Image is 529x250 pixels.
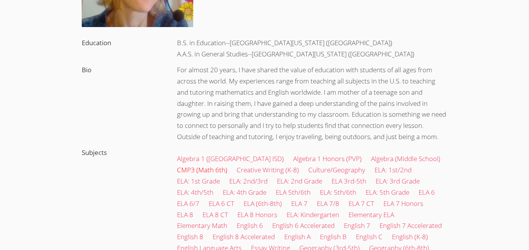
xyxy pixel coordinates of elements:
a: ELA 7/8 [317,199,339,208]
a: Algebra (Middle School) [371,154,440,163]
a: ELA 7 Honors [383,199,423,208]
a: ELA: 1st Grade [177,177,220,185]
a: English 6 Accelerated [272,221,335,230]
a: Culture/Geography [308,165,365,174]
a: English 7 [344,221,370,230]
a: English 8 [177,232,203,241]
a: ELA 6/7 [177,199,199,208]
a: Elementary ELA [349,210,394,219]
a: English 6 [237,221,263,230]
div: For almost 20 years, I have shared the value of education with students of all ages from across t... [169,62,455,145]
a: ELA 5th/6th [276,188,311,197]
a: ELA 3rd-5th [331,177,366,185]
a: Algebra 1 Honors (PVP) [293,154,362,163]
a: ELA 7 [291,199,307,208]
a: ELA: 5th/6th [320,188,356,197]
a: ELA: Kindergarten [287,210,339,219]
label: Subjects [82,148,107,157]
a: ELA 6 CT [209,199,234,208]
a: English A [284,232,311,241]
a: ELA (6th-8th) [244,199,282,208]
a: English B [320,232,347,241]
label: Education [82,38,111,47]
a: CMP3 (Math 6th) [177,165,227,174]
a: Elementary Math [177,221,227,230]
a: Algebra 1 ([GEOGRAPHIC_DATA] ISD) [177,154,284,163]
a: ELA: 2nd Grade [277,177,322,185]
a: English C [356,232,383,241]
a: ELA 8 [177,210,193,219]
label: Bio [82,65,91,74]
a: English (K-8) [392,232,428,241]
a: ELA: 1st/2nd [374,165,412,174]
div: B.S. in Education--[GEOGRAPHIC_DATA][US_STATE] ([GEOGRAPHIC_DATA]) A.A.S. in General Studies--[GE... [169,35,455,62]
a: ELA: 3rd Grade [376,177,420,185]
a: ELA 6 [419,188,435,197]
a: Creative Writing (K-8) [237,165,299,174]
a: ELA: 2nd/3rd [229,177,268,185]
a: English 7 Accelerated [380,221,442,230]
a: ELA: 5th Grade [366,188,409,197]
a: ELA 7 CT [349,199,374,208]
a: English 8 Accelerated [213,232,275,241]
a: ELA: 4th/5th [177,188,213,197]
a: ELA 8 CT [203,210,228,219]
a: ELA 8 Honors [237,210,277,219]
a: ELA: 4th Grade [223,188,266,197]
